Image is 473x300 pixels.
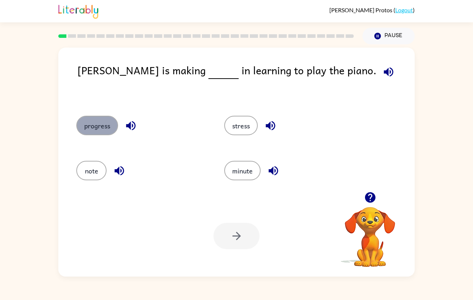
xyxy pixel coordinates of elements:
[224,161,261,180] button: minute
[58,3,98,19] img: Literably
[329,6,415,13] div: ( )
[334,196,406,268] video: Your browser must support playing .mp4 files to use Literably. Please try using another browser.
[362,28,415,44] button: Pause
[329,6,393,13] span: [PERSON_NAME] Protos
[224,116,258,135] button: stress
[77,62,415,101] div: [PERSON_NAME] is making in learning to play the piano.
[76,116,118,135] button: progress
[76,161,107,180] button: note
[395,6,413,13] a: Logout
